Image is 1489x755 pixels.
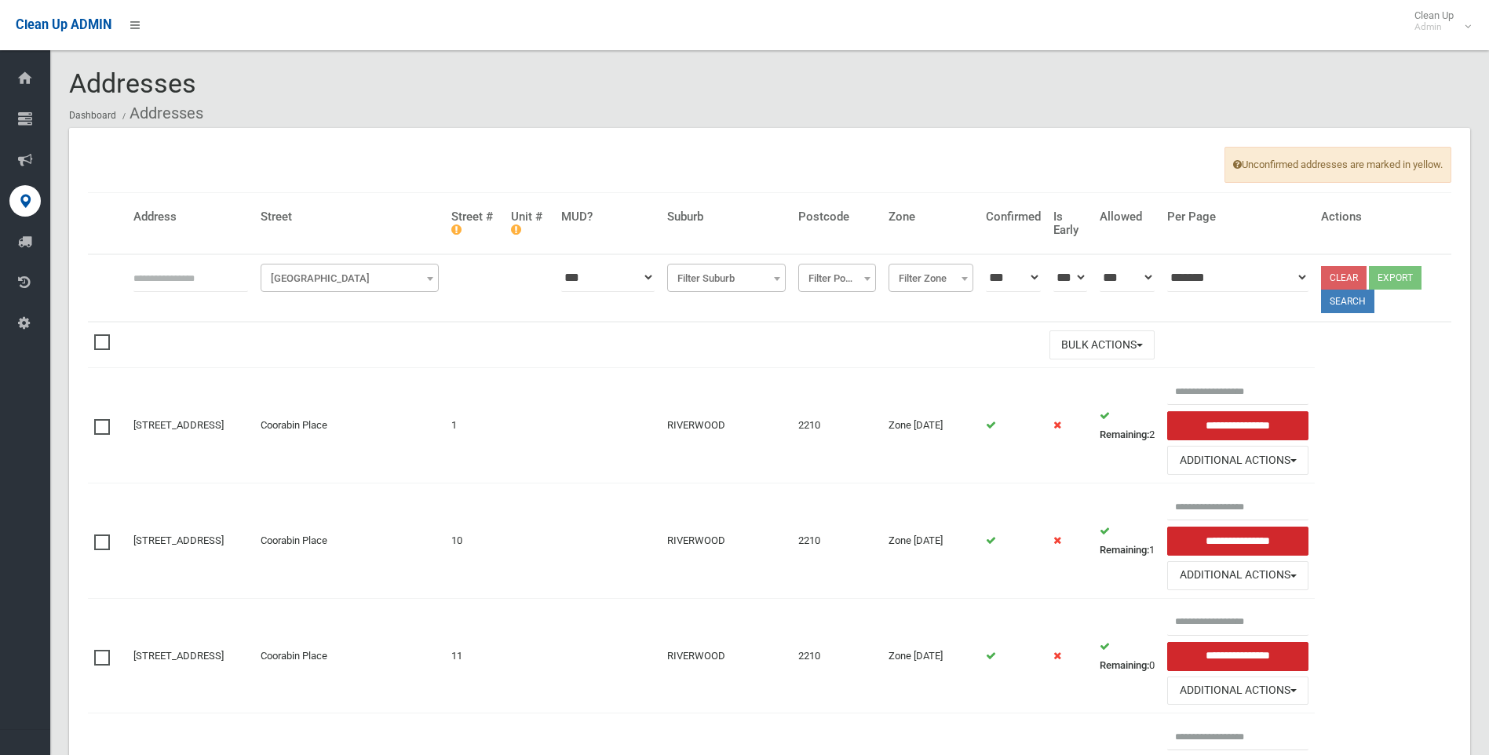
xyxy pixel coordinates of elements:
h4: Is Early [1053,210,1087,236]
td: Coorabin Place [254,368,445,483]
h4: Address [133,210,248,224]
span: Clean Up ADMIN [16,17,111,32]
h4: Per Page [1167,210,1308,224]
a: [STREET_ADDRESS] [133,650,224,662]
h4: Allowed [1100,210,1155,224]
td: 11 [445,598,505,713]
strong: Remaining: [1100,429,1149,440]
td: Zone [DATE] [882,368,980,483]
td: Coorabin Place [254,483,445,599]
span: Filter Suburb [671,268,782,290]
td: RIVERWOOD [661,368,792,483]
button: Search [1321,290,1374,313]
button: Bulk Actions [1049,330,1155,359]
span: Filter Zone [892,268,969,290]
h4: Zone [889,210,973,224]
td: 0 [1093,598,1161,713]
li: Addresses [119,99,203,128]
td: 1 [1093,483,1161,599]
span: Clean Up [1407,9,1469,33]
h4: Actions [1321,210,1445,224]
h4: Confirmed [986,210,1041,224]
a: Clear [1321,266,1367,290]
td: Zone [DATE] [882,598,980,713]
h4: Suburb [667,210,786,224]
h4: Street # [451,210,499,236]
button: Export [1369,266,1421,290]
h4: Street [261,210,439,224]
td: Coorabin Place [254,598,445,713]
td: 2210 [792,598,882,713]
strong: Remaining: [1100,544,1149,556]
h4: Unit # [511,210,549,236]
span: Filter Suburb [667,264,786,292]
td: 10 [445,483,505,599]
a: [STREET_ADDRESS] [133,419,224,431]
a: Dashboard [69,110,116,121]
h4: MUD? [561,210,655,224]
td: 2 [1093,368,1161,483]
button: Additional Actions [1167,446,1308,475]
strong: Remaining: [1100,659,1149,671]
span: Addresses [69,67,196,99]
span: Filter Zone [889,264,973,292]
span: Unconfirmed addresses are marked in yellow. [1224,147,1451,183]
span: Filter Postcode [802,268,872,290]
button: Additional Actions [1167,677,1308,706]
td: RIVERWOOD [661,598,792,713]
td: 2210 [792,483,882,599]
td: RIVERWOOD [661,483,792,599]
button: Additional Actions [1167,561,1308,590]
span: Filter Postcode [798,264,876,292]
span: Filter Street [265,268,435,290]
td: Zone [DATE] [882,483,980,599]
small: Admin [1414,21,1454,33]
span: Filter Street [261,264,439,292]
a: [STREET_ADDRESS] [133,534,224,546]
td: 1 [445,368,505,483]
td: 2210 [792,368,882,483]
h4: Postcode [798,210,876,224]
